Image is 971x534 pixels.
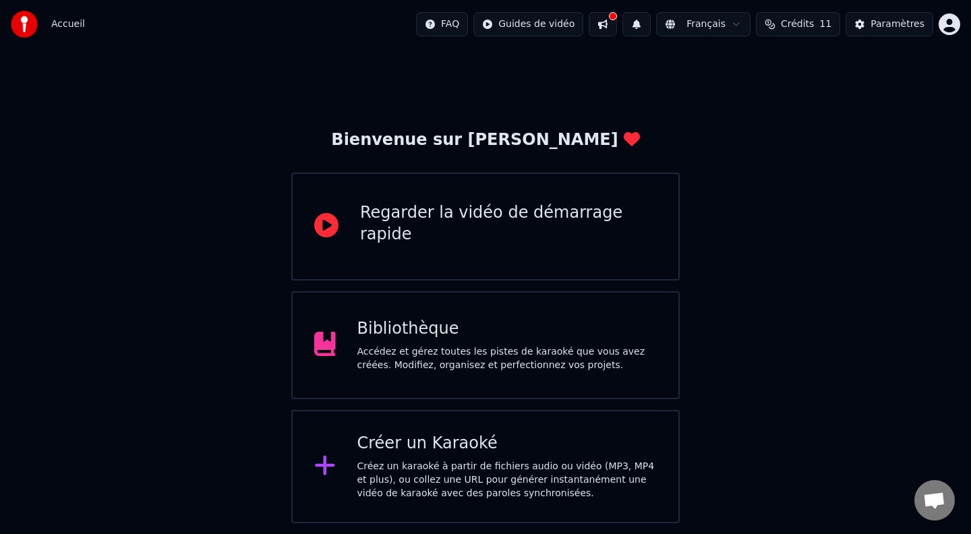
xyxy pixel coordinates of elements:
div: Paramètres [871,18,924,31]
a: Ouvrir le chat [914,480,955,521]
div: Bibliothèque [357,318,657,340]
button: Paramètres [846,12,933,36]
span: Crédits [781,18,814,31]
span: 11 [819,18,831,31]
div: Bienvenue sur [PERSON_NAME] [331,129,639,151]
nav: breadcrumb [51,18,85,31]
span: Accueil [51,18,85,31]
button: Crédits11 [756,12,840,36]
button: Guides de vidéo [473,12,583,36]
div: Créer un Karaoké [357,433,657,454]
img: youka [11,11,38,38]
div: Regarder la vidéo de démarrage rapide [360,202,657,245]
button: FAQ [416,12,468,36]
div: Accédez et gérez toutes les pistes de karaoké que vous avez créées. Modifiez, organisez et perfec... [357,345,657,372]
div: Créez un karaoké à partir de fichiers audio ou vidéo (MP3, MP4 et plus), ou collez une URL pour g... [357,460,657,500]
